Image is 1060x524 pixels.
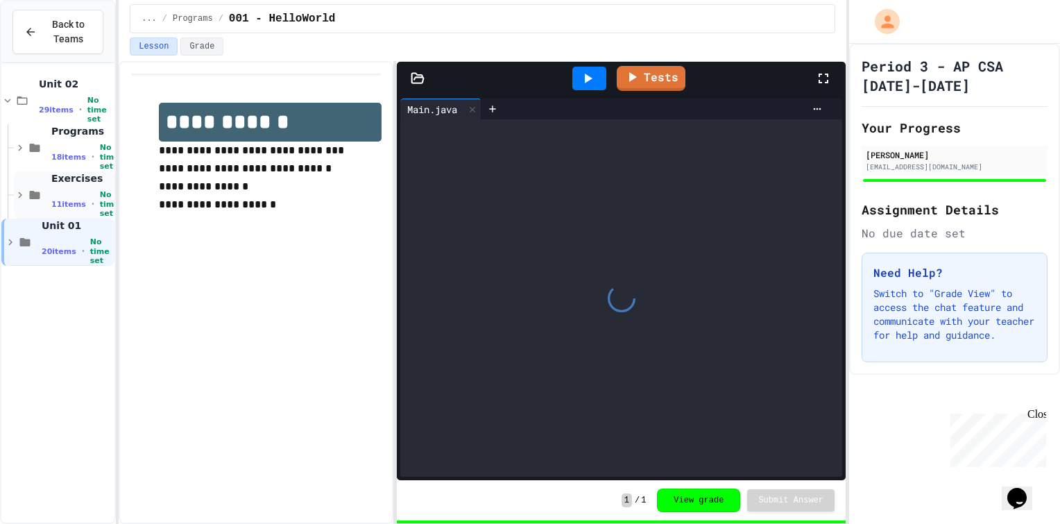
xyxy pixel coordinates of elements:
span: ... [142,13,157,24]
span: Submit Answer [758,495,823,506]
button: View grade [657,489,740,512]
iframe: chat widget [1002,468,1046,510]
span: No time set [90,237,112,265]
span: 1 [622,493,632,507]
span: Programs [173,13,213,24]
span: Exercises [51,172,112,185]
div: No due date set [862,225,1048,242]
span: • [92,151,94,162]
button: Grade [180,37,223,56]
h2: Assignment Details [862,200,1048,219]
div: [PERSON_NAME] [866,149,1043,161]
div: Chat with us now!Close [6,6,96,88]
span: 001 - HelloWorld [229,10,336,27]
span: • [92,198,94,210]
div: Main.java [400,102,464,117]
div: My Account [860,6,903,37]
h3: Need Help? [873,264,1036,281]
span: 18 items [51,153,86,162]
h2: Your Progress [862,118,1048,137]
span: 20 items [42,247,76,256]
p: Switch to "Grade View" to access the chat feature and communicate with your teacher for help and ... [873,287,1036,342]
span: 1 [641,495,646,506]
button: Submit Answer [747,489,835,512]
div: [EMAIL_ADDRESS][DOMAIN_NAME] [866,162,1043,172]
span: Back to Teams [45,17,92,47]
span: / [162,13,167,24]
a: Tests [617,66,685,91]
span: 29 items [39,105,74,115]
span: • [79,104,82,115]
span: • [82,246,85,257]
button: Back to Teams [12,10,103,54]
span: No time set [100,190,119,218]
span: No time set [100,143,119,171]
span: / [635,495,640,506]
button: Lesson [130,37,178,56]
span: Unit 01 [42,219,112,232]
span: No time set [87,96,112,124]
h1: Period 3 - AP CSA [DATE]-[DATE] [862,56,1048,95]
span: Unit 02 [39,78,112,90]
span: Programs [51,125,112,137]
iframe: chat widget [945,408,1046,467]
span: / [219,13,223,24]
div: Main.java [400,99,481,119]
span: 11 items [51,200,86,209]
